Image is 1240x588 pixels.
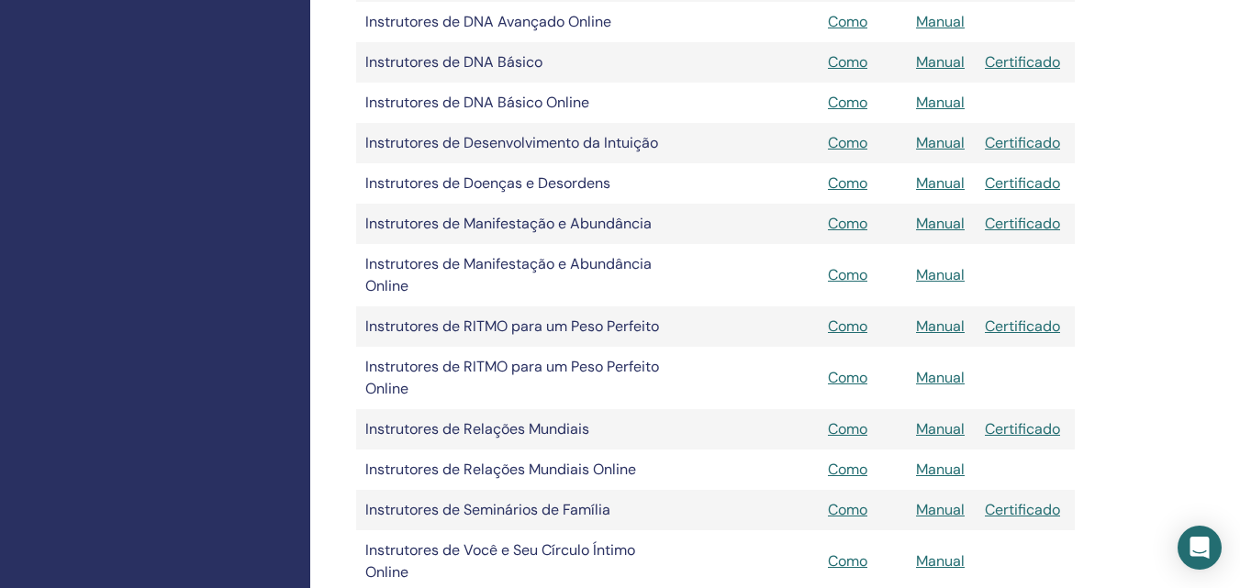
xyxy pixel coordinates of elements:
[828,133,867,152] a: Como
[985,133,1060,152] a: Certificado
[828,316,867,336] a: Como
[985,500,1060,519] a: Certificado
[985,214,1060,233] a: Certificado
[916,551,965,571] a: Manual
[356,123,687,163] td: Instrutores de Desenvolvimento da Intuição
[828,93,867,112] a: Como
[828,419,867,438] a: Como
[356,409,687,449] td: Instrutores de Relações Mundiais
[916,173,965,193] a: Manual
[916,52,965,72] a: Manual
[985,173,1060,193] a: Certificado
[356,163,687,204] td: Instrutores de Doenças e Desordens
[916,419,965,438] a: Manual
[828,265,867,284] a: Como
[985,419,1060,438] a: Certificado
[356,83,687,123] td: Instrutores de DNA Básico Online
[916,265,965,284] a: Manual
[828,500,867,519] a: Como
[356,347,687,409] td: Instrutores de RITMO para um Peso Perfeito Online
[356,244,687,306] td: Instrutores de Manifestação e Abundância Online
[356,204,687,244] td: Instrutores de Manifestação e Abundância
[916,93,965,112] a: Manual
[985,52,1060,72] a: Certificado
[828,551,867,571] a: Como
[985,316,1060,336] a: Certificado
[828,368,867,387] a: Como
[356,2,687,42] td: Instrutores de DNA Avançado Online
[916,460,965,479] a: Manual
[828,52,867,72] a: Como
[356,449,687,490] td: Instrutores de Relações Mundiais Online
[356,490,687,530] td: Instrutores de Seminários de Família
[356,306,687,347] td: Instrutores de RITMO para um Peso Perfeito
[916,12,965,31] a: Manual
[1178,526,1222,570] div: Open Intercom Messenger
[828,173,867,193] a: Como
[828,460,867,479] a: Como
[916,500,965,519] a: Manual
[828,12,867,31] a: Como
[916,214,965,233] a: Manual
[356,42,687,83] td: Instrutores de DNA Básico
[916,368,965,387] a: Manual
[916,316,965,336] a: Manual
[916,133,965,152] a: Manual
[828,214,867,233] a: Como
